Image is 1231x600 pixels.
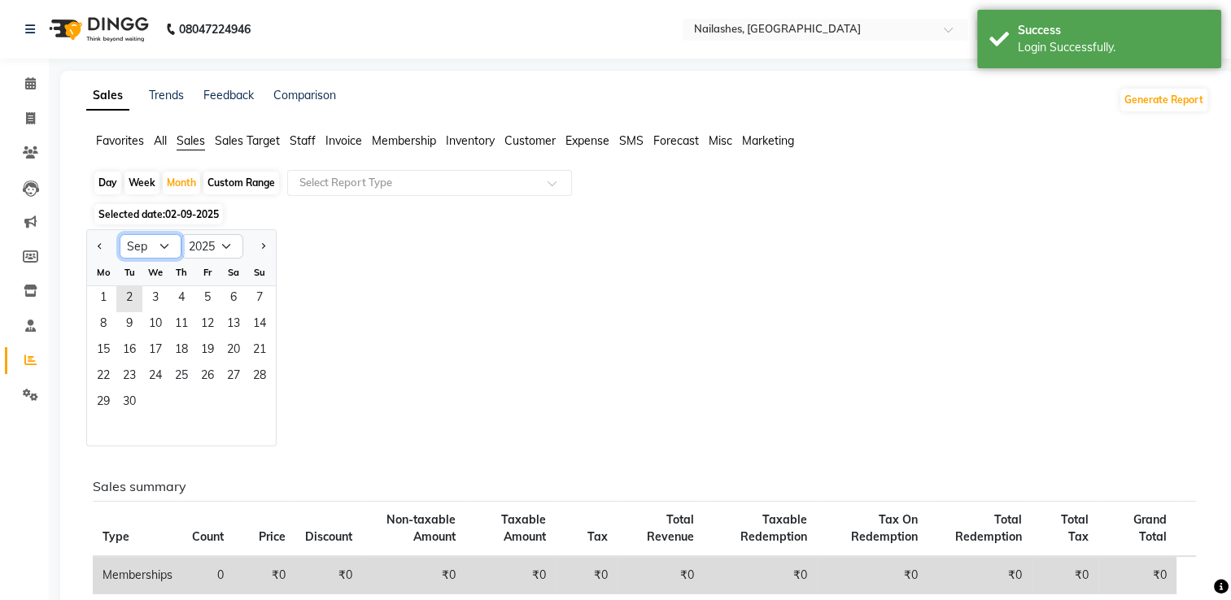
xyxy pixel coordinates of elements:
[194,364,220,390] span: 26
[259,529,286,544] span: Price
[194,312,220,338] div: Friday, September 12, 2025
[203,88,254,102] a: Feedback
[168,259,194,285] div: Th
[124,172,159,194] div: Week
[556,556,618,594] td: ₹0
[116,364,142,390] div: Tuesday, September 23, 2025
[182,556,234,594] td: 0
[168,338,194,364] div: Thursday, September 18, 2025
[220,259,247,285] div: Sa
[194,286,220,312] div: Friday, September 5, 2025
[928,556,1032,594] td: ₹0
[90,338,116,364] span: 15
[501,512,546,544] span: Taxable Amount
[90,364,116,390] div: Monday, September 22, 2025
[1032,556,1098,594] td: ₹0
[154,133,167,148] span: All
[220,286,247,312] span: 6
[1018,39,1209,56] div: Login Successfully.
[709,133,732,148] span: Misc
[116,312,142,338] div: Tuesday, September 9, 2025
[116,286,142,312] div: Tuesday, September 2, 2025
[704,556,818,594] td: ₹0
[142,312,168,338] div: Wednesday, September 10, 2025
[220,312,247,338] span: 13
[247,286,273,312] span: 7
[256,233,269,259] button: Next month
[93,556,182,594] td: Memberships
[96,133,144,148] span: Favorites
[386,512,456,544] span: Non-taxable Amount
[94,204,223,224] span: Selected date:
[203,172,279,194] div: Custom Range
[142,364,168,390] span: 24
[90,338,116,364] div: Monday, September 15, 2025
[247,312,273,338] div: Sunday, September 14, 2025
[247,338,273,364] div: Sunday, September 21, 2025
[504,133,556,148] span: Customer
[94,172,121,194] div: Day
[1061,512,1089,544] span: Total Tax
[194,338,220,364] span: 19
[142,338,168,364] span: 17
[247,364,273,390] span: 28
[90,312,116,338] span: 8
[740,512,807,544] span: Taxable Redemption
[194,286,220,312] span: 5
[295,556,362,594] td: ₹0
[247,259,273,285] div: Su
[1098,556,1176,594] td: ₹0
[273,88,336,102] a: Comparison
[247,312,273,338] span: 14
[168,364,194,390] div: Thursday, September 25, 2025
[165,208,219,220] span: 02-09-2025
[142,286,168,312] span: 3
[220,338,247,364] span: 20
[90,390,116,416] div: Monday, September 29, 2025
[1133,512,1167,544] span: Grand Total
[116,338,142,364] div: Tuesday, September 16, 2025
[120,234,181,259] select: Select month
[86,81,129,111] a: Sales
[116,390,142,416] div: Tuesday, September 30, 2025
[149,88,184,102] a: Trends
[177,133,205,148] span: Sales
[194,312,220,338] span: 12
[116,312,142,338] span: 9
[1120,89,1207,111] button: Generate Report
[220,286,247,312] div: Saturday, September 6, 2025
[90,259,116,285] div: Mo
[142,259,168,285] div: We
[372,133,436,148] span: Membership
[851,512,918,544] span: Tax On Redemption
[93,479,1196,494] h6: Sales summary
[565,133,609,148] span: Expense
[647,512,694,544] span: Total Revenue
[742,133,794,148] span: Marketing
[168,338,194,364] span: 18
[215,133,280,148] span: Sales Target
[220,312,247,338] div: Saturday, September 13, 2025
[817,556,928,594] td: ₹0
[116,364,142,390] span: 23
[618,556,704,594] td: ₹0
[94,233,107,259] button: Previous month
[163,172,200,194] div: Month
[103,529,129,544] span: Type
[446,133,495,148] span: Inventory
[220,364,247,390] div: Saturday, September 27, 2025
[305,529,352,544] span: Discount
[587,529,608,544] span: Tax
[116,338,142,364] span: 16
[619,133,644,148] span: SMS
[653,133,699,148] span: Forecast
[142,286,168,312] div: Wednesday, September 3, 2025
[116,259,142,285] div: Tu
[247,338,273,364] span: 21
[194,259,220,285] div: Fr
[220,364,247,390] span: 27
[168,312,194,338] div: Thursday, September 11, 2025
[142,312,168,338] span: 10
[168,286,194,312] span: 4
[116,390,142,416] span: 30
